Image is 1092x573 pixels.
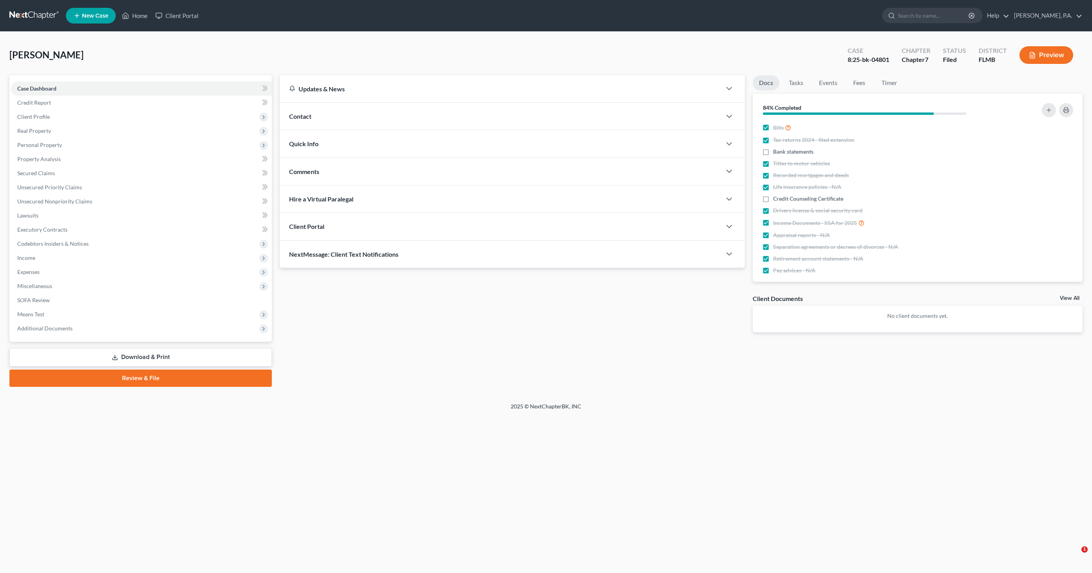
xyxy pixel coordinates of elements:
span: Bank statements [773,148,814,156]
span: NextMessage: Client Text Notifications [289,250,399,258]
iframe: Intercom live chat [1065,546,1084,565]
div: Status [943,46,966,55]
div: District [979,46,1007,55]
span: Client Portal [289,223,324,230]
a: [PERSON_NAME], P.A. [1010,9,1082,23]
a: Events [813,75,844,91]
span: Retirement account statements - N/A [773,255,863,263]
a: Client Portal [151,9,202,23]
div: Client Documents [753,294,803,303]
div: Chapter [902,46,930,55]
a: Fees [847,75,872,91]
span: Client Profile [17,113,50,120]
span: Separation agreements or decrees of divorces - N/A [773,243,898,251]
span: Property Analysis [17,156,61,162]
span: Executory Contracts [17,226,67,233]
a: View All [1060,296,1079,301]
span: Quick Info [289,140,318,147]
span: Means Test [17,311,44,317]
div: Updates & News [289,85,712,93]
span: Pay advices - N/A [773,267,815,274]
span: Lawsuits [17,212,38,219]
a: Docs [753,75,779,91]
span: Case Dashboard [17,85,56,92]
span: Additional Documents [17,325,73,332]
div: FLMB [979,55,1007,64]
span: Drivers license & social security card [773,207,863,214]
span: Bills [773,124,784,132]
div: Chapter [902,55,930,64]
span: Contact [289,112,311,120]
span: Credit Counseling Certificate [773,195,843,203]
span: SOFA Review [17,297,50,303]
a: Tasks [783,75,810,91]
span: Codebtors Insiders & Notices [17,240,89,247]
p: No client documents yet. [759,312,1076,320]
strong: 84% Completed [763,104,801,111]
a: Timer [875,75,903,91]
button: Preview [1019,46,1073,64]
a: Unsecured Nonpriority Claims [11,194,272,209]
span: Unsecured Nonpriority Claims [17,198,92,205]
div: 8:25-bk-04801 [848,55,889,64]
span: Credit Report [17,99,51,106]
span: Comments [289,168,319,175]
span: [PERSON_NAME] [9,49,84,60]
div: 2025 © NextChapterBK, INC [322,403,770,417]
a: Lawsuits [11,209,272,223]
span: Appraisal reports - N/A [773,231,830,239]
span: Expenses [17,268,40,275]
span: Personal Property [17,141,62,148]
div: Filed [943,55,966,64]
a: Unsecured Priority Claims [11,180,272,194]
span: 1 [1081,546,1088,553]
span: Recorded mortgages and deeds [773,171,849,179]
a: Property Analysis [11,152,272,166]
div: Case [848,46,889,55]
span: Income Documents - SSA for 2025 [773,219,857,227]
span: Life insurance policies - N/A [773,183,841,191]
span: Real Property [17,127,51,134]
span: Unsecured Priority Claims [17,184,82,190]
a: Home [118,9,151,23]
span: Hire a Virtual Paralegal [289,195,353,203]
a: Case Dashboard [11,82,272,96]
span: Tax returns 2024 - filed extension [773,136,854,144]
a: Help [983,9,1009,23]
span: Miscellaneous [17,283,52,289]
span: Secured Claims [17,170,55,176]
a: Review & File [9,370,272,387]
a: SOFA Review [11,293,272,307]
a: Secured Claims [11,166,272,180]
span: Titles to motor vehicles [773,160,830,167]
a: Credit Report [11,96,272,110]
a: Download & Print [9,348,272,366]
span: New Case [82,13,108,19]
input: Search by name... [898,8,970,23]
a: Executory Contracts [11,223,272,237]
span: 7 [925,56,928,63]
span: Income [17,254,35,261]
